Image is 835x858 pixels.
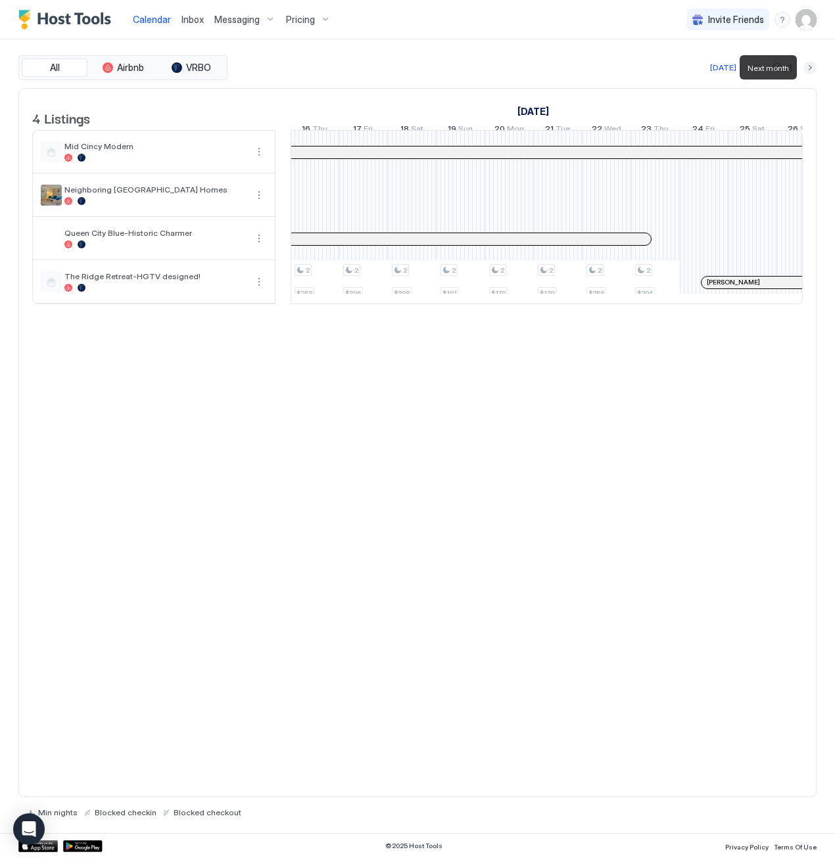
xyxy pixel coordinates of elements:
[604,124,621,137] span: Wed
[63,840,103,852] a: Google Play Store
[540,289,554,298] span: $179
[90,58,156,77] button: Airbnb
[385,842,442,850] span: © 2025 Host Tools
[507,124,524,137] span: Mon
[708,60,738,76] button: [DATE]
[444,121,476,140] a: October 19, 2025
[710,62,736,74] div: [DATE]
[411,124,423,137] span: Sat
[64,271,246,281] span: The Ridge Retreat-HGTV designed!
[181,14,204,25] span: Inbox
[689,121,718,140] a: October 24, 2025
[748,63,789,73] span: Next month
[251,144,267,160] div: menu
[345,289,361,298] span: $396
[364,124,373,137] span: Fri
[491,289,506,298] span: $179
[784,121,818,140] a: October 26, 2025
[800,124,815,137] span: Sun
[64,185,246,194] span: Neighboring [GEOGRAPHIC_DATA] Homes
[312,124,327,137] span: Thu
[397,121,427,140] a: October 18, 2025
[133,14,171,25] span: Calendar
[41,185,62,206] div: listing image
[514,102,552,121] a: October 1, 2025
[641,124,652,137] span: 23
[491,121,527,140] a: October 20, 2025
[458,124,473,137] span: Sun
[598,266,602,275] span: 2
[64,141,246,151] span: Mid Cincy Modern
[18,10,117,30] a: Host Tools Logo
[588,121,625,140] a: October 22, 2025
[32,108,90,127] span: 4 Listings
[448,124,456,137] span: 19
[796,9,817,30] div: User profile
[251,274,267,290] button: More options
[494,124,505,137] span: 20
[740,124,750,137] span: 25
[18,840,58,852] a: App Store
[452,266,456,275] span: 2
[251,231,267,246] button: More options
[403,266,407,275] span: 2
[38,807,78,817] span: Min nights
[400,124,409,137] span: 18
[286,14,315,26] span: Pricing
[22,58,87,77] button: All
[788,124,798,137] span: 26
[117,62,144,74] span: Airbnb
[41,228,62,249] div: listing image
[442,289,457,298] span: $191
[350,121,376,140] a: October 17, 2025
[646,266,650,275] span: 2
[13,813,45,845] div: Open Intercom Messenger
[251,274,267,290] div: menu
[133,12,171,26] a: Calendar
[64,228,246,238] span: Queen City Blue-Historic Charmer
[251,187,267,203] div: menu
[251,144,267,160] button: More options
[302,124,310,137] span: 16
[186,62,211,74] span: VRBO
[174,807,241,817] span: Blocked checkout
[637,289,653,298] span: $294
[708,14,764,26] span: Invite Friends
[654,124,669,137] span: Thu
[394,289,410,298] span: $398
[354,266,358,275] span: 2
[588,289,604,298] span: $258
[638,121,672,140] a: October 23, 2025
[752,124,765,137] span: Sat
[298,121,331,140] a: October 16, 2025
[158,58,224,77] button: VRBO
[545,124,554,137] span: 21
[50,62,60,74] span: All
[774,843,817,851] span: Terms Of Use
[775,12,790,28] div: menu
[803,61,817,74] button: Next month
[705,124,715,137] span: Fri
[251,187,267,203] button: More options
[297,289,312,298] span: $253
[736,121,768,140] a: October 25, 2025
[95,807,156,817] span: Blocked checkin
[556,124,570,137] span: Tue
[774,839,817,853] a: Terms Of Use
[181,12,204,26] a: Inbox
[500,266,504,275] span: 2
[707,278,760,286] span: [PERSON_NAME]
[549,266,553,275] span: 2
[306,266,310,275] span: 2
[725,839,769,853] a: Privacy Policy
[725,843,769,851] span: Privacy Policy
[214,14,260,26] span: Messaging
[542,121,573,140] a: October 21, 2025
[18,55,227,80] div: tab-group
[353,124,362,137] span: 17
[592,124,602,137] span: 22
[251,231,267,246] div: menu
